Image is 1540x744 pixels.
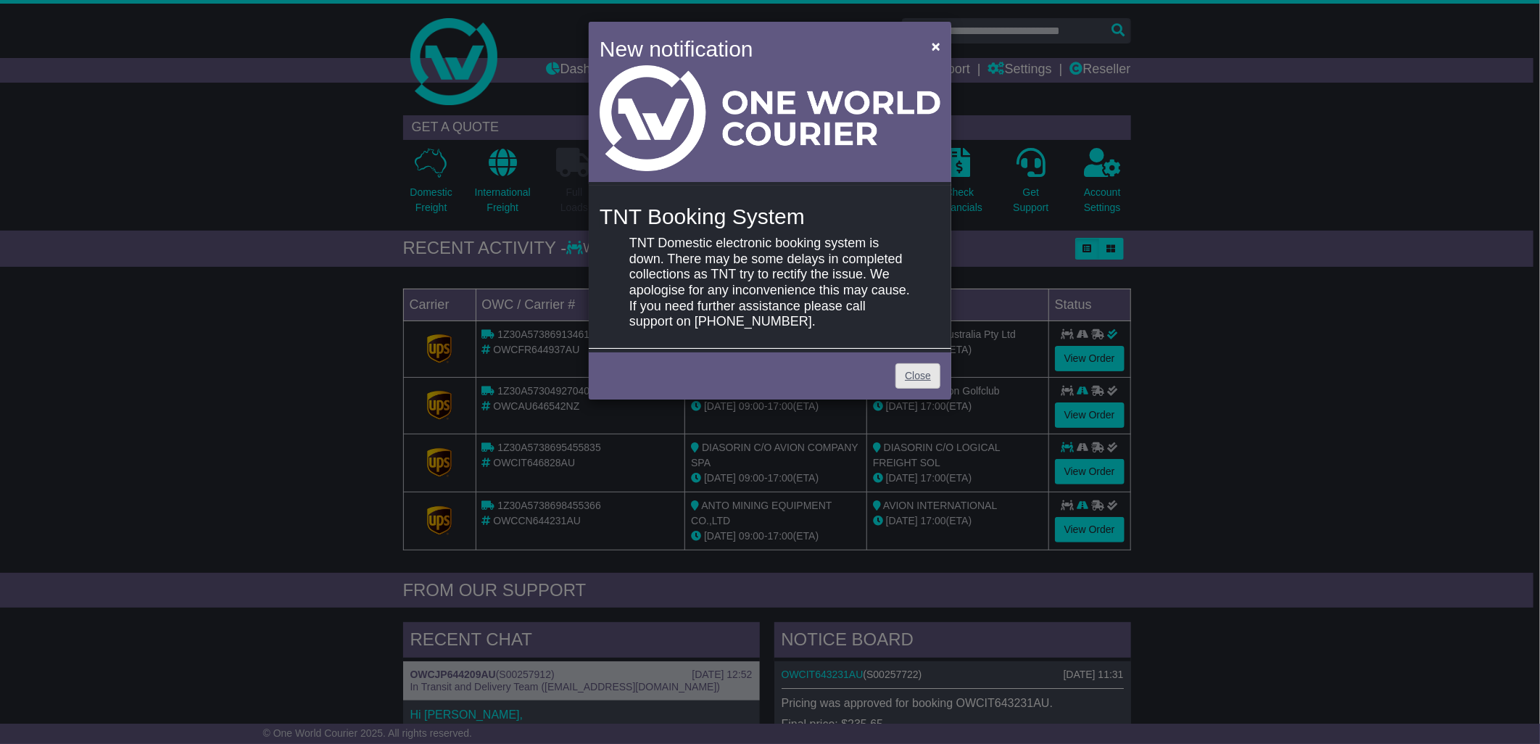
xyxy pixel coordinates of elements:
button: Close [924,31,948,61]
a: Close [895,363,940,389]
img: Light [600,65,940,171]
h4: TNT Booking System [600,204,940,228]
span: × [932,38,940,54]
h4: New notification [600,33,911,65]
p: TNT Domestic electronic booking system is down. There may be some delays in completed collections... [629,236,911,330]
